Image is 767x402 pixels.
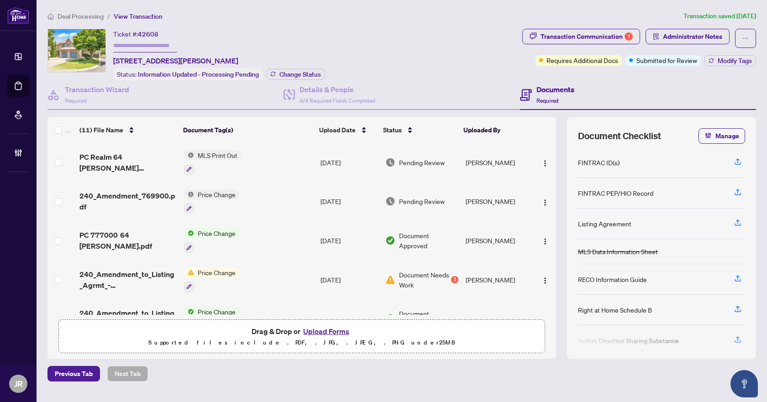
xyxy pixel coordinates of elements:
[646,29,730,44] button: Administrator Notes
[64,337,539,348] p: Supported files include .PDF, .JPG, .JPEG, .PNG under 25 MB
[194,189,239,199] span: Price Change
[683,11,756,21] article: Transaction saved [DATE]
[58,12,104,21] span: Deal Processing
[636,55,697,65] span: Submitted for Review
[299,97,375,104] span: 4/4 Required Fields Completed
[138,30,158,38] span: 42608
[113,29,158,39] div: Ticket #:
[578,157,620,167] div: FINTRAC ID(s)
[536,97,558,104] span: Required
[65,84,129,95] h4: Transaction Wizard
[578,246,658,256] div: MLS Data Information Sheet
[300,325,352,337] button: Upload Forms
[194,307,239,317] span: Price Change
[47,13,54,20] span: home
[625,32,633,41] div: 1
[385,157,395,167] img: Document Status
[578,305,652,315] div: Right at Home Schedule B
[194,150,241,160] span: MLS Print Out
[718,57,752,64] span: Modify Tags
[184,228,239,253] button: Status IconPrice Change
[462,143,533,182] td: [PERSON_NAME]
[317,299,381,339] td: [DATE]
[317,221,381,260] td: [DATE]
[65,97,87,104] span: Required
[538,311,552,326] button: Logo
[315,117,380,143] th: Upload Date
[462,260,533,299] td: [PERSON_NAME]
[546,55,618,65] span: Requires Additional Docs
[460,117,531,143] th: Uploaded By
[399,308,459,329] span: Document Approved
[299,84,375,95] h4: Details & People
[79,269,177,291] span: 240_Amendment_to_Listing_Agrmt_-_Price_Change_Extension_Amendment__A__-_PropTx-[PERSON_NAME] 1.pdf
[742,35,749,42] span: ellipsis
[379,117,460,143] th: Status
[138,70,259,78] span: Information Updated - Processing Pending
[59,320,545,354] span: Drag & Drop orUpload FormsSupported files include .PDF, .JPG, .JPEG, .PNG under25MB
[385,313,395,324] img: Document Status
[184,307,194,317] img: Status Icon
[114,12,163,21] span: View Transaction
[252,325,352,337] span: Drag & Drop or
[79,125,123,135] span: (11) File Name
[385,235,395,245] img: Document Status
[47,366,100,381] button: Previous Tab
[538,155,552,170] button: Logo
[48,29,105,72] img: IMG-E12265399_1.jpg
[578,130,661,142] span: Document Checklist
[451,276,458,283] div: 1
[107,11,110,21] li: /
[385,275,395,285] img: Document Status
[55,366,93,381] span: Previous Tab
[522,29,640,44] button: Transaction Communication1
[184,150,241,175] button: Status IconMLS Print Out
[385,196,395,206] img: Document Status
[317,182,381,221] td: [DATE]
[541,29,633,44] div: Transaction Communication
[578,219,631,229] div: Listing Agreement
[462,221,533,260] td: [PERSON_NAME]
[184,228,194,238] img: Status Icon
[319,125,356,135] span: Upload Date
[184,189,194,199] img: Status Icon
[699,128,745,144] button: Manage
[541,238,549,245] img: Logo
[541,160,549,167] img: Logo
[79,308,177,329] span: 240_Amendment_to_Listing_Agrmt_-_Price_Change_Extension_Amendment__A__-_PropTx-[PERSON_NAME].pdf
[184,150,194,160] img: Status Icon
[7,7,29,24] img: logo
[76,117,179,143] th: (11) File Name
[541,199,549,206] img: Logo
[536,84,574,95] h4: Documents
[715,129,739,143] span: Manage
[113,68,263,80] div: Status:
[266,69,325,80] button: Change Status
[194,228,239,238] span: Price Change
[462,182,533,221] td: [PERSON_NAME]
[578,188,653,198] div: FINTRAC PEP/HIO Record
[538,272,552,287] button: Logo
[107,366,148,381] button: Next Tab
[194,267,239,277] span: Price Change
[399,230,459,251] span: Document Approved
[279,71,321,78] span: Change Status
[317,260,381,299] td: [DATE]
[317,143,381,182] td: [DATE]
[113,55,238,66] span: [STREET_ADDRESS][PERSON_NAME]
[184,267,194,277] img: Status Icon
[538,233,552,248] button: Logo
[79,230,177,251] span: PC 777000 64 [PERSON_NAME].pdf
[179,117,315,143] th: Document Tag(s)
[730,370,758,397] button: Open asap
[79,190,177,212] span: 240_Amendment_769900.pdf
[399,270,450,290] span: Document Needs Work
[184,267,239,292] button: Status IconPrice Change
[14,377,23,390] span: JR
[663,29,722,44] span: Administrator Notes
[462,299,533,339] td: [PERSON_NAME]
[704,55,756,66] button: Modify Tags
[399,157,445,167] span: Pending Review
[383,125,402,135] span: Status
[79,151,177,173] span: PC Realm 64 [PERSON_NAME] 769900.pdf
